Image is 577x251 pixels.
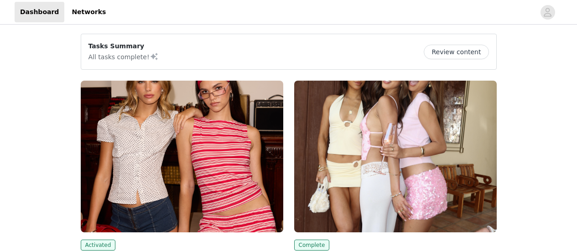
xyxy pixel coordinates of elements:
img: Edikted [294,81,497,232]
img: Edikted [81,81,283,232]
div: avatar [543,5,552,20]
a: Dashboard [15,2,64,22]
a: Networks [66,2,111,22]
span: Activated [81,240,116,251]
p: Tasks Summary [88,41,159,51]
p: All tasks complete! [88,51,159,62]
button: Review content [424,45,489,59]
span: Complete [294,240,330,251]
